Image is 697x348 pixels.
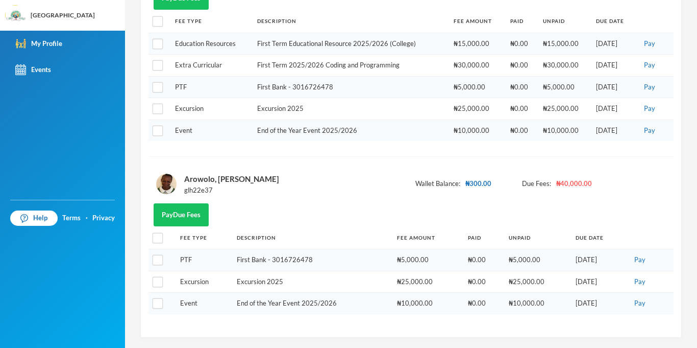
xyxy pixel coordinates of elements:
td: ₦5,000.00 [504,249,570,271]
span: ₦300.00 [465,179,491,189]
div: · [86,213,88,223]
th: Paid [505,10,538,33]
td: ₦10,000.00 [449,120,505,141]
td: ₦10,000.00 [538,120,591,141]
td: ₦15,000.00 [538,33,591,55]
td: [DATE] [591,120,635,141]
span: ₦40,000.00 [556,179,592,189]
td: ₦0.00 [505,55,538,77]
td: ₦10,000.00 [504,293,570,314]
div: My Profile [15,38,62,49]
th: Due Date [591,10,635,33]
td: ₦30,000.00 [449,55,505,77]
button: Pay [641,60,658,71]
td: ₦0.00 [505,120,538,141]
span: Wallet Balance: [415,179,460,189]
td: First Term 2025/2026 Coding and Programming [252,55,449,77]
th: Description [232,226,392,249]
td: First Bank - 3016726478 [252,76,449,98]
td: ₦0.00 [505,33,538,55]
td: [DATE] [591,98,635,120]
th: Fee Amount [392,226,462,249]
td: [DATE] [570,249,626,271]
td: ₦10,000.00 [392,293,462,314]
td: ₦25,000.00 [504,271,570,293]
td: [DATE] [591,55,635,77]
td: Excursion 2025 [252,98,449,120]
td: ₦0.00 [463,293,504,314]
th: Unpaid [538,10,591,33]
div: glh22e37 [184,185,279,196]
td: ₦25,000.00 [538,98,591,120]
td: [DATE] [570,271,626,293]
td: Education Resources [170,33,253,55]
th: Fee Amount [449,10,505,33]
td: ₦0.00 [505,98,538,120]
a: Privacy [92,213,115,223]
td: [DATE] [591,33,635,55]
div: Events [15,64,51,75]
button: Pay [641,38,658,50]
td: Excursion [170,98,253,120]
a: Help [10,211,58,226]
td: ₦0.00 [463,249,504,271]
td: ₦0.00 [505,76,538,98]
th: Paid [463,226,504,249]
td: ₦5,000.00 [392,249,462,271]
button: Pay [641,103,658,114]
td: ₦5,000.00 [538,76,591,98]
td: End of the Year Event 2025/2026 [232,293,392,314]
td: ₦25,000.00 [392,271,462,293]
div: [GEOGRAPHIC_DATA] [31,11,95,20]
button: Pay [631,298,649,309]
th: Description [252,10,449,33]
th: Fee Type [170,10,253,33]
button: Pay [641,125,658,136]
img: STUDENT [156,174,177,194]
th: Unpaid [504,226,570,249]
td: Event [175,293,232,314]
td: PTF [175,249,232,271]
button: PayDue Fees [154,203,209,226]
td: PTF [170,76,253,98]
td: ₦25,000.00 [449,98,505,120]
span: Due Fees: [522,179,551,189]
td: [DATE] [591,76,635,98]
td: ₦30,000.00 [538,55,591,77]
img: logo [6,6,26,26]
a: Terms [62,213,81,223]
th: Due Date [570,226,626,249]
td: First Bank - 3016726478 [232,249,392,271]
button: Pay [631,276,649,288]
div: Arowolo, [PERSON_NAME] [184,172,279,185]
td: ₦0.00 [463,271,504,293]
td: ₦5,000.00 [449,76,505,98]
td: ₦15,000.00 [449,33,505,55]
td: Excursion [175,271,232,293]
td: First Term Educational Resource 2025/2026 (College) [252,33,449,55]
th: Fee Type [175,226,232,249]
td: [DATE] [570,293,626,314]
td: Excursion 2025 [232,271,392,293]
button: Pay [631,254,649,266]
td: End of the Year Event 2025/2026 [252,120,449,141]
td: Event [170,120,253,141]
button: Pay [641,82,658,93]
td: Extra Curricular [170,55,253,77]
